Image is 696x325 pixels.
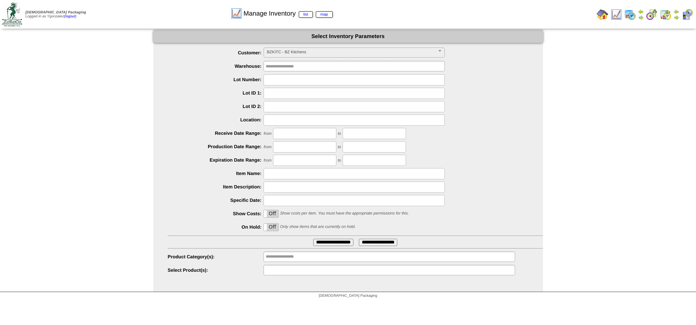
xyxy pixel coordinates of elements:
[264,210,279,218] div: OnOff
[674,9,679,14] img: arrowleft.gif
[316,11,333,18] a: map
[25,11,86,14] span: [DEMOGRAPHIC_DATA] Packaging
[267,48,435,57] span: BZKITC - BZ Kitchens
[168,77,264,82] label: Lot Number:
[638,9,644,14] img: arrowleft.gif
[597,9,608,20] img: home.gif
[264,132,272,136] span: from
[264,145,272,149] span: from
[64,14,76,18] a: (logout)
[319,294,377,298] span: [DEMOGRAPHIC_DATA] Packaging
[674,14,679,20] img: arrowright.gif
[168,171,264,176] label: Item Name:
[168,267,264,273] label: Select Product(s):
[168,50,264,55] label: Customer:
[25,11,86,18] span: Logged in as Ygonzalez
[646,9,658,20] img: calendarblend.gif
[168,197,264,203] label: Specific Date:
[264,223,279,231] div: OnOff
[610,9,622,20] img: line_graph.gif
[338,145,341,149] span: to
[168,254,264,259] label: Product Category(s):
[280,211,409,216] span: Show costs per item. You must have the appropriate permissions for this.
[168,130,264,136] label: Receive Date Range:
[338,158,341,163] span: to
[168,117,264,122] label: Location:
[660,9,671,20] img: calendarinout.gif
[168,90,264,96] label: Lot ID 1:
[264,158,272,163] span: from
[2,2,22,26] img: zoroco-logo-small.webp
[231,8,242,19] img: line_graph.gif
[638,14,644,20] img: arrowright.gif
[681,9,693,20] img: calendarcustomer.gif
[280,225,355,229] span: Only show items that are currently on hold.
[338,132,341,136] span: to
[168,224,264,230] label: On Hold:
[264,210,278,217] label: Off
[624,9,636,20] img: calendarprod.gif
[299,11,313,18] a: list
[264,224,278,231] label: Off
[168,184,264,189] label: Item Description:
[168,211,264,216] label: Show Costs:
[168,104,264,109] label: Lot ID 2:
[168,63,264,69] label: Warehouse:
[168,157,264,163] label: Expiration Date Range:
[168,144,264,149] label: Production Date Range:
[244,10,333,17] span: Manage Inventory
[153,30,543,43] div: Select Inventory Parameters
